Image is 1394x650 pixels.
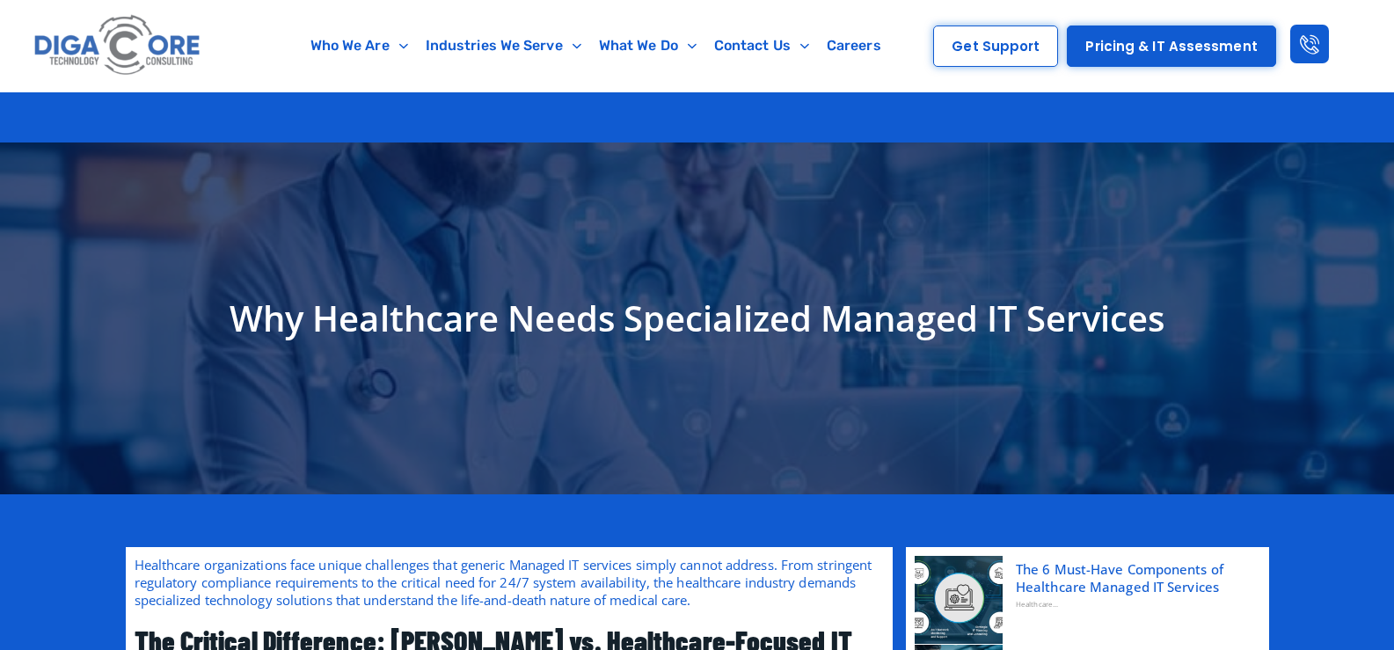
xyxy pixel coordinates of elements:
img: Digacore logo 1 [30,9,206,83]
nav: Menu [279,26,913,66]
h1: Why Healthcare Needs Specialized Managed IT Services [135,292,1260,345]
a: Get Support [933,26,1058,67]
a: Industries We Serve [417,26,590,66]
span: Get Support [952,40,1040,53]
p: Healthcare organizations face unique challenges that generic Managed IT services simply cannot ad... [135,556,884,609]
a: Pricing & IT Assessment [1067,26,1275,67]
a: Careers [818,26,890,66]
a: Contact Us [705,26,818,66]
div: Healthcare... [1016,595,1247,613]
img: 6 Key Components of Healthcare Managed IT Services [915,556,1003,644]
a: The 6 Must-Have Components of Healthcare Managed IT Services [1016,560,1247,595]
a: What We Do [590,26,705,66]
a: Who We Are [302,26,417,66]
span: Pricing & IT Assessment [1085,40,1257,53]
